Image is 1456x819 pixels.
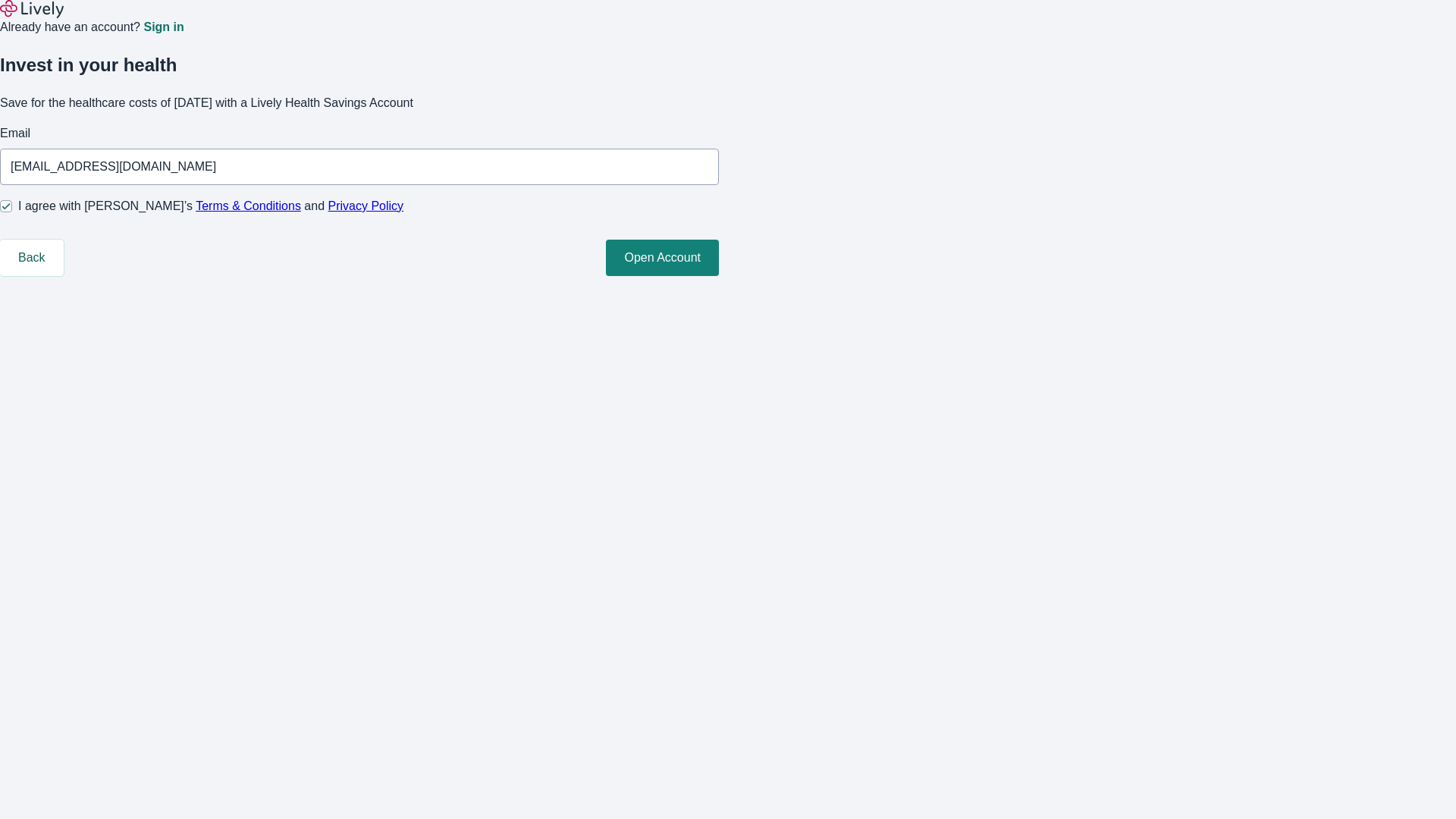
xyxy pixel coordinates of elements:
a: Terms & Conditions [196,199,301,212]
a: Privacy Policy [328,199,404,212]
a: Sign in [143,21,184,33]
button: Open Account [606,240,719,276]
span: I agree with [PERSON_NAME]’s and [18,197,403,215]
